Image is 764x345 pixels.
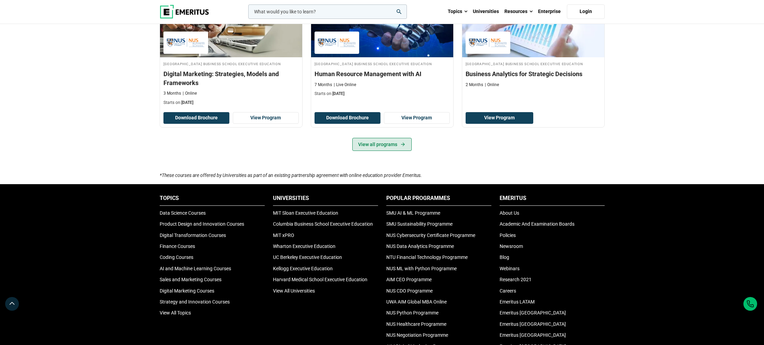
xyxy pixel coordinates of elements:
span: [DATE] [332,91,344,96]
a: Data Science Courses [160,210,206,216]
a: NTU Financial Technology Programme [386,254,468,260]
a: SMU AI & ML Programme [386,210,440,216]
a: Blog [500,254,509,260]
a: Finance Courses [160,243,195,249]
p: Online [485,82,499,88]
a: Emeritus [GEOGRAPHIC_DATA] [500,332,566,338]
button: Download Brochure [315,112,380,124]
a: NUS CDO Programme [386,288,433,294]
p: Online [183,91,197,96]
a: Digital Transformation Courses [160,233,226,238]
h4: [GEOGRAPHIC_DATA] Business School Executive Education [315,61,450,67]
a: View Program [384,112,450,124]
a: Webinars [500,266,520,271]
a: SMU Sustainability Programme [386,221,453,227]
a: NUS ML with Python Programme [386,266,457,271]
a: View all programs [352,138,412,151]
span: [DATE] [181,100,193,105]
button: Download Brochure [163,112,229,124]
a: View Program [233,112,299,124]
a: Careers [500,288,516,294]
a: Research 2021 [500,277,532,282]
a: View Program [466,112,533,124]
a: Sales and Marketing Courses [160,277,221,282]
p: 7 Months [315,82,332,88]
a: Digital Marketing Courses [160,288,214,294]
a: Academic And Examination Boards [500,221,574,227]
h4: [GEOGRAPHIC_DATA] Business School Executive Education [466,61,601,67]
a: Kellogg Executive Education [273,266,333,271]
img: National University of Singapore Business School Executive Education [167,35,205,50]
a: Login [567,4,605,19]
a: Columbia Business School Executive Education [273,221,373,227]
a: UWA AIM Global MBA Online [386,299,447,305]
input: woocommerce-product-search-field-0 [248,4,407,19]
a: Coding Courses [160,254,193,260]
a: Newsroom [500,243,523,249]
p: 2 Months [466,82,483,88]
img: National University of Singapore Business School Executive Education [318,35,356,50]
p: Starts on: [163,100,299,106]
i: *These courses are offered by Universities as part of an existing partnership agreement with onli... [160,172,422,178]
a: Emeritus [GEOGRAPHIC_DATA] [500,321,566,327]
a: NUS Negotiation Programme [386,332,448,338]
h3: Business Analytics for Strategic Decisions [466,70,601,78]
h3: Human Resource Management with AI [315,70,450,78]
a: AI and Machine Learning Courses [160,266,231,271]
a: Policies [500,233,516,238]
a: View All Universities [273,288,315,294]
a: NUS Cybersecurity Certificate Programme [386,233,475,238]
p: 3 Months [163,91,181,96]
a: AIM CEO Programme [386,277,432,282]
a: MIT xPRO [273,233,294,238]
a: Product Design and Innovation Courses [160,221,244,227]
a: View All Topics [160,310,191,316]
a: Strategy and Innovation Courses [160,299,230,305]
a: Harvard Medical School Executive Education [273,277,367,282]
p: Live Online [334,82,356,88]
a: Wharton Executive Education [273,243,335,249]
h4: [GEOGRAPHIC_DATA] Business School Executive Education [163,61,299,67]
a: Emeritus [GEOGRAPHIC_DATA] [500,310,566,316]
a: MIT Sloan Executive Education [273,210,338,216]
h3: Digital Marketing: Strategies, Models and Frameworks [163,70,299,87]
img: National University of Singapore Business School Executive Education [469,35,507,50]
a: NUS Healthcare Programme [386,321,446,327]
p: Starts on: [315,91,450,97]
a: NUS Python Programme [386,310,438,316]
a: Emeritus LATAM [500,299,535,305]
a: NUS Data Analytics Programme [386,243,454,249]
a: About Us [500,210,519,216]
a: UC Berkeley Executive Education [273,254,342,260]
